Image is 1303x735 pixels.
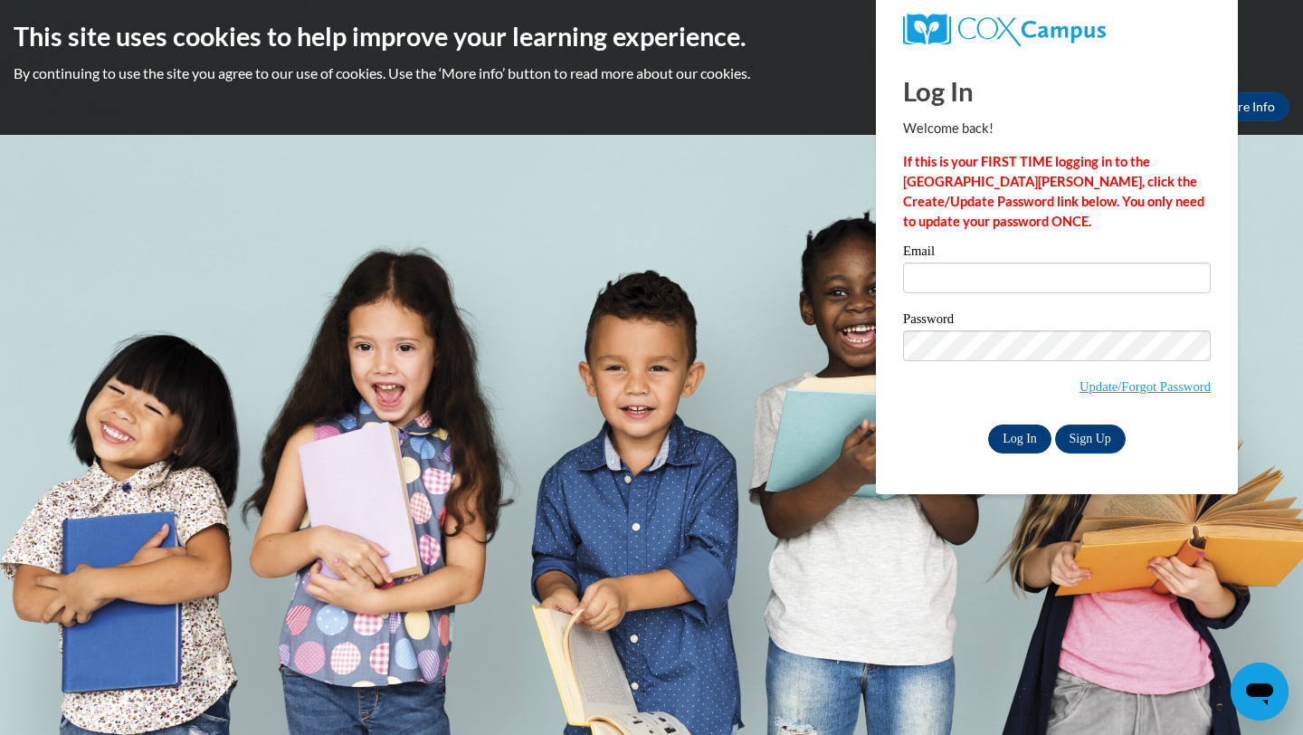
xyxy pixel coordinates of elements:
[903,72,1211,110] h1: Log In
[903,119,1211,138] p: Welcome back!
[1231,663,1289,721] iframe: Button to launch messaging window
[903,14,1106,46] img: COX Campus
[903,14,1211,46] a: COX Campus
[903,154,1204,229] strong: If this is your FIRST TIME logging in to the [GEOGRAPHIC_DATA][PERSON_NAME], click the Create/Upd...
[903,312,1211,330] label: Password
[903,244,1211,262] label: Email
[1055,425,1126,453] a: Sign Up
[1204,92,1289,121] a: More Info
[1079,379,1211,394] a: Update/Forgot Password
[14,18,1289,54] h2: This site uses cookies to help improve your learning experience.
[14,63,1289,83] p: By continuing to use the site you agree to our use of cookies. Use the ‘More info’ button to read...
[988,425,1051,453] input: Log In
